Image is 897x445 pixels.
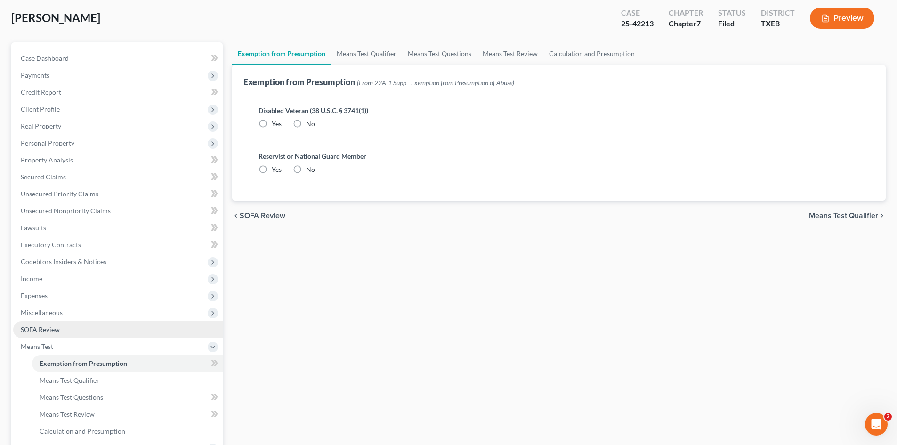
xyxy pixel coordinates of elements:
span: Credit Report [21,88,61,96]
div: District [761,8,795,18]
span: No [306,165,315,173]
span: Unsecured Nonpriority Claims [21,207,111,215]
a: Case Dashboard [13,50,223,67]
a: Means Test Review [477,42,543,65]
a: Lawsuits [13,219,223,236]
span: Executory Contracts [21,241,81,249]
a: Calculation and Presumption [543,42,640,65]
a: Property Analysis [13,152,223,169]
span: Real Property [21,122,61,130]
span: Personal Property [21,139,74,147]
button: Means Test Qualifier chevron_right [809,212,886,219]
a: Means Test Qualifier [32,372,223,389]
span: Expenses [21,291,48,299]
span: Calculation and Presumption [40,427,125,435]
i: chevron_left [232,212,240,219]
span: Means Test Questions [40,393,103,401]
i: chevron_right [878,212,886,219]
span: Unsecured Priority Claims [21,190,98,198]
iframe: Intercom live chat [865,413,888,436]
div: Status [718,8,746,18]
a: Secured Claims [13,169,223,186]
a: Means Test Review [32,406,223,423]
a: Means Test Questions [32,389,223,406]
a: Exemption from Presumption [232,42,331,65]
div: Chapter [669,8,703,18]
span: Means Test Qualifier [809,212,878,219]
a: Unsecured Nonpriority Claims [13,202,223,219]
a: Executory Contracts [13,236,223,253]
span: Case Dashboard [21,54,69,62]
span: Income [21,275,42,283]
div: Filed [718,18,746,29]
div: Exemption from Presumption [243,76,514,88]
div: 25-42213 [621,18,654,29]
span: SOFA Review [21,325,60,333]
span: Yes [272,120,282,128]
a: Means Test Qualifier [331,42,402,65]
span: 2 [884,413,892,421]
span: [PERSON_NAME] [11,11,100,24]
span: Means Test Qualifier [40,376,99,384]
label: Disabled Veteran (38 U.S.C. § 3741(1)) [259,105,859,115]
label: Reservist or National Guard Member [259,151,859,161]
div: Chapter [669,18,703,29]
span: (From 22A-1 Supp - Exemption from Presumption of Abuse) [357,79,514,87]
a: Exemption from Presumption [32,355,223,372]
span: SOFA Review [240,212,285,219]
span: Exemption from Presumption [40,359,127,367]
span: Property Analysis [21,156,73,164]
div: Case [621,8,654,18]
button: Preview [810,8,874,29]
span: Codebtors Insiders & Notices [21,258,106,266]
button: chevron_left SOFA Review [232,212,285,219]
span: Miscellaneous [21,308,63,316]
a: Unsecured Priority Claims [13,186,223,202]
a: SOFA Review [13,321,223,338]
span: Yes [272,165,282,173]
div: TXEB [761,18,795,29]
a: Means Test Questions [402,42,477,65]
span: 7 [696,19,701,28]
span: Secured Claims [21,173,66,181]
span: Lawsuits [21,224,46,232]
span: Client Profile [21,105,60,113]
span: Payments [21,71,49,79]
span: Means Test Review [40,410,95,418]
span: No [306,120,315,128]
a: Calculation and Presumption [32,423,223,440]
a: Credit Report [13,84,223,101]
span: Means Test [21,342,53,350]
